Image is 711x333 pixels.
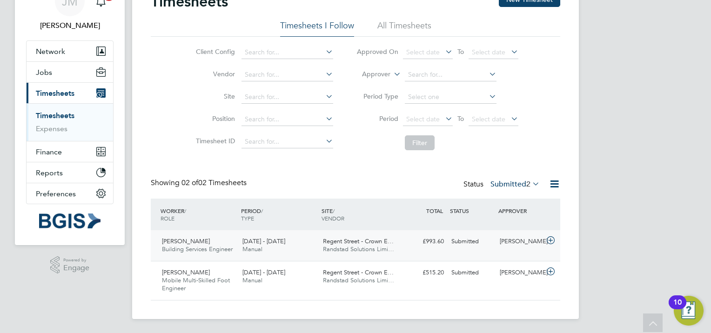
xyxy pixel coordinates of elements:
[36,47,65,56] span: Network
[406,115,440,123] span: Select date
[496,234,544,249] div: [PERSON_NAME]
[399,265,448,280] div: £515.20
[241,46,333,59] input: Search for...
[193,70,235,78] label: Vendor
[526,180,530,189] span: 2
[241,214,254,222] span: TYPE
[349,70,390,79] label: Approver
[405,91,496,104] input: Select one
[27,83,113,103] button: Timesheets
[161,214,174,222] span: ROLE
[406,48,440,56] span: Select date
[241,91,333,104] input: Search for...
[448,234,496,249] div: Submitted
[158,202,239,226] div: WORKER
[356,92,398,100] label: Period Type
[323,245,394,253] span: Randstad Solutions Limi…
[377,20,431,37] li: All Timesheets
[333,207,335,214] span: /
[193,114,235,123] label: Position
[162,268,210,276] span: [PERSON_NAME]
[162,276,230,292] span: Mobile Multi-Skilled Foot Engineer
[39,213,101,228] img: bgis-logo-retina.png
[323,268,394,276] span: Regent Street - Crown E…
[26,20,114,31] span: Jessica Macgregor
[36,189,76,198] span: Preferences
[448,265,496,280] div: Submitted
[455,46,467,58] span: To
[36,68,52,77] span: Jobs
[405,68,496,81] input: Search for...
[36,147,62,156] span: Finance
[426,207,443,214] span: TOTAL
[261,207,263,214] span: /
[181,178,247,187] span: 02 Timesheets
[36,89,74,98] span: Timesheets
[323,276,394,284] span: Randstad Solutions Limi…
[399,234,448,249] div: £993.60
[193,92,235,100] label: Site
[27,183,113,204] button: Preferences
[448,202,496,219] div: STATUS
[241,113,333,126] input: Search for...
[323,237,394,245] span: Regent Street - Crown E…
[193,47,235,56] label: Client Config
[242,237,285,245] span: [DATE] - [DATE]
[496,202,544,219] div: APPROVER
[280,20,354,37] li: Timesheets I Follow
[242,245,262,253] span: Manual
[36,111,74,120] a: Timesheets
[239,202,319,226] div: PERIOD
[241,68,333,81] input: Search for...
[241,135,333,148] input: Search for...
[50,256,90,274] a: Powered byEngage
[472,115,505,123] span: Select date
[242,268,285,276] span: [DATE] - [DATE]
[27,62,113,82] button: Jobs
[26,213,114,228] a: Go to home page
[490,180,540,189] label: Submitted
[673,302,682,314] div: 10
[63,256,89,264] span: Powered by
[356,47,398,56] label: Approved On
[27,141,113,162] button: Finance
[472,48,505,56] span: Select date
[496,265,544,280] div: [PERSON_NAME]
[674,296,704,326] button: Open Resource Center, 10 new notifications
[27,41,113,61] button: Network
[63,264,89,272] span: Engage
[193,137,235,145] label: Timesheet ID
[162,245,233,253] span: Building Services Engineer
[242,276,262,284] span: Manual
[27,103,113,141] div: Timesheets
[36,124,67,133] a: Expenses
[181,178,198,187] span: 02 of
[184,207,186,214] span: /
[455,113,467,125] span: To
[405,135,435,150] button: Filter
[162,237,210,245] span: [PERSON_NAME]
[356,114,398,123] label: Period
[463,178,542,191] div: Status
[27,162,113,183] button: Reports
[322,214,344,222] span: VENDOR
[319,202,400,226] div: SITE
[36,168,63,177] span: Reports
[151,178,248,188] div: Showing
